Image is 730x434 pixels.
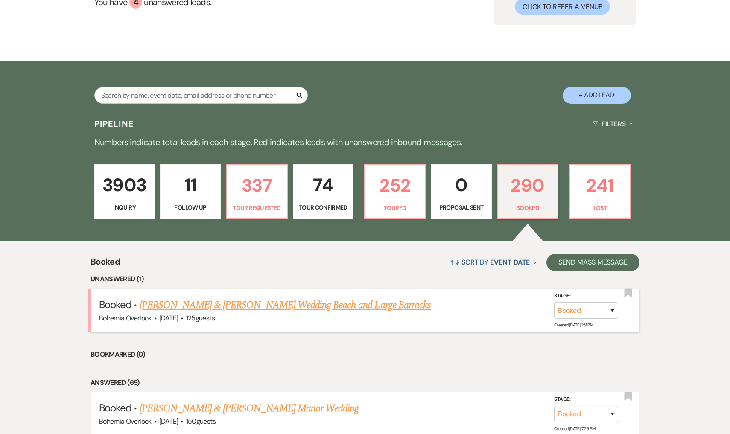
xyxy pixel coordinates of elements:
[99,298,131,311] span: Booked
[100,171,149,199] p: 3903
[569,164,631,220] a: 241Lost
[91,377,639,388] li: Answered (69)
[160,164,221,220] a: 11Follow Up
[226,164,287,220] a: 337Tour Requested
[232,203,281,213] p: Tour Requested
[554,291,618,300] label: Stage:
[431,164,491,220] a: 0Proposal Sent
[589,113,636,135] button: Filters
[58,135,672,149] p: Numbers indicate total leads in each stage. Red indicates leads with unanswered inbound messages.
[490,258,530,267] span: Event Date
[91,349,639,360] li: Bookmarked (0)
[450,258,460,267] span: ↑↓
[446,251,540,274] button: Sort By Event Date
[94,87,308,104] input: Search by name, event date, email address or phone number
[298,171,348,199] p: 74
[94,164,155,220] a: 3903Inquiry
[298,203,348,212] p: Tour Confirmed
[159,417,178,426] span: [DATE]
[99,401,131,414] span: Booked
[99,314,152,323] span: Bohemia Overlook
[554,322,593,328] span: Created: [DATE] 1:51 PM
[364,164,426,220] a: 252Toured
[503,203,552,213] p: Booked
[186,417,216,426] span: 150 guests
[546,254,639,271] button: Send Mass Message
[370,203,420,213] p: Toured
[497,164,558,220] a: 290Booked
[563,87,631,104] button: + Add Lead
[232,171,281,200] p: 337
[91,274,639,285] li: Unanswered (1)
[186,314,215,323] span: 125 guests
[503,171,552,200] p: 290
[293,164,353,220] a: 74Tour Confirmed
[554,395,618,404] label: Stage:
[575,203,625,213] p: Lost
[91,255,120,274] span: Booked
[159,314,178,323] span: [DATE]
[140,297,431,313] a: [PERSON_NAME] & [PERSON_NAME] Wedding Beach and Large Barracks
[575,171,625,200] p: 241
[370,171,420,200] p: 252
[99,417,152,426] span: Bohemia Overlook
[166,171,215,199] p: 11
[436,203,486,212] p: Proposal Sent
[436,171,486,199] p: 0
[166,203,215,212] p: Follow Up
[554,425,595,431] span: Created: [DATE] 7:29 PM
[94,118,134,130] h3: Pipeline
[140,401,359,416] a: [PERSON_NAME] & [PERSON_NAME] Manor Wedding
[100,203,149,212] p: Inquiry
